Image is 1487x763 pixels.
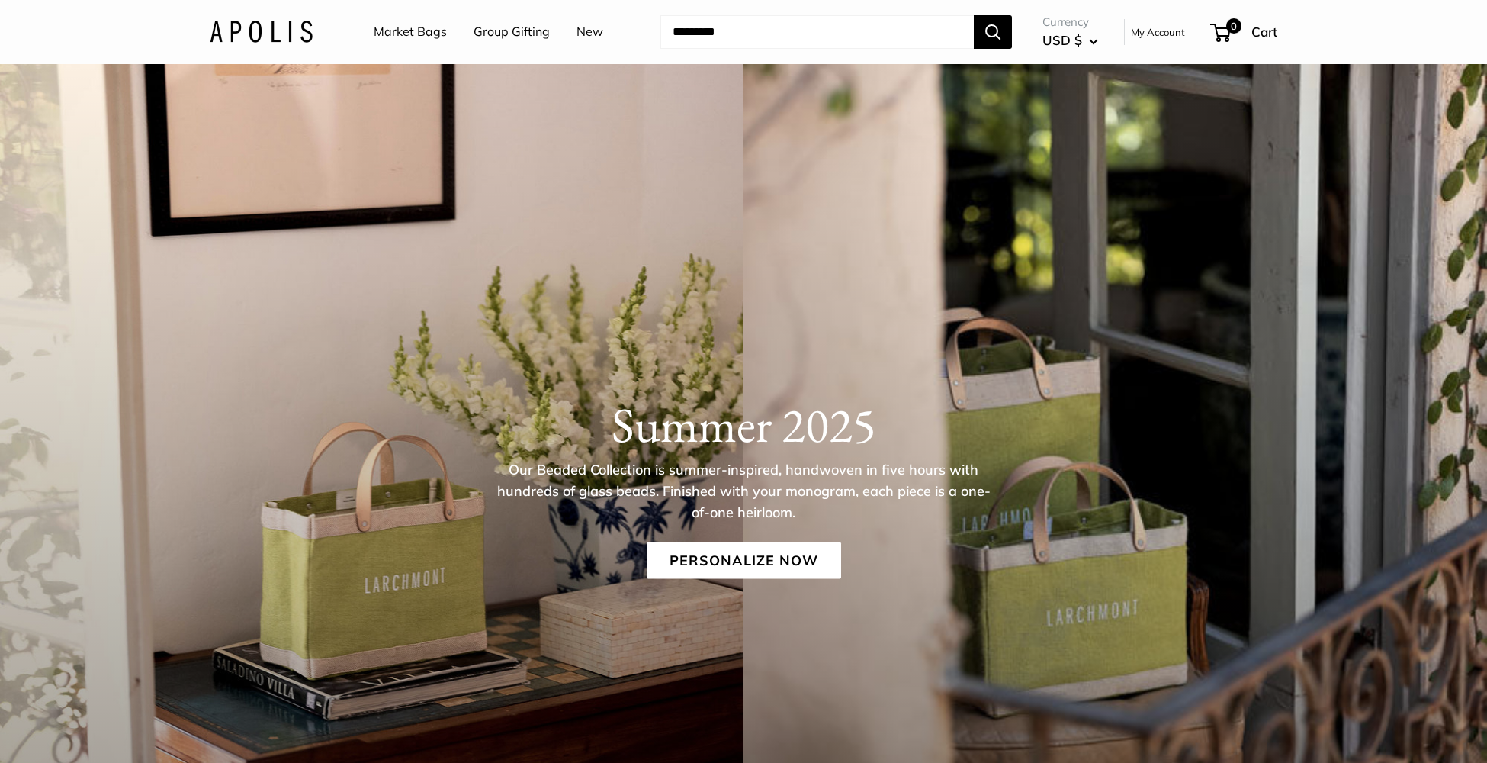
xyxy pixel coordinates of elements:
a: My Account [1131,23,1185,41]
h1: Summer 2025 [210,395,1277,453]
a: 0 Cart [1212,20,1277,44]
a: Market Bags [374,21,447,43]
a: Group Gifting [474,21,550,43]
input: Search... [660,15,974,49]
span: USD $ [1042,32,1082,48]
button: Search [974,15,1012,49]
iframe: Sign Up via Text for Offers [12,705,163,751]
span: Currency [1042,11,1098,33]
a: Personalize Now [647,542,841,578]
button: USD $ [1042,28,1098,53]
img: Apolis [210,21,313,43]
span: Cart [1251,24,1277,40]
span: 0 [1226,18,1241,34]
a: New [576,21,603,43]
p: Our Beaded Collection is summer-inspired, handwoven in five hours with hundreds of glass beads. F... [496,459,991,523]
